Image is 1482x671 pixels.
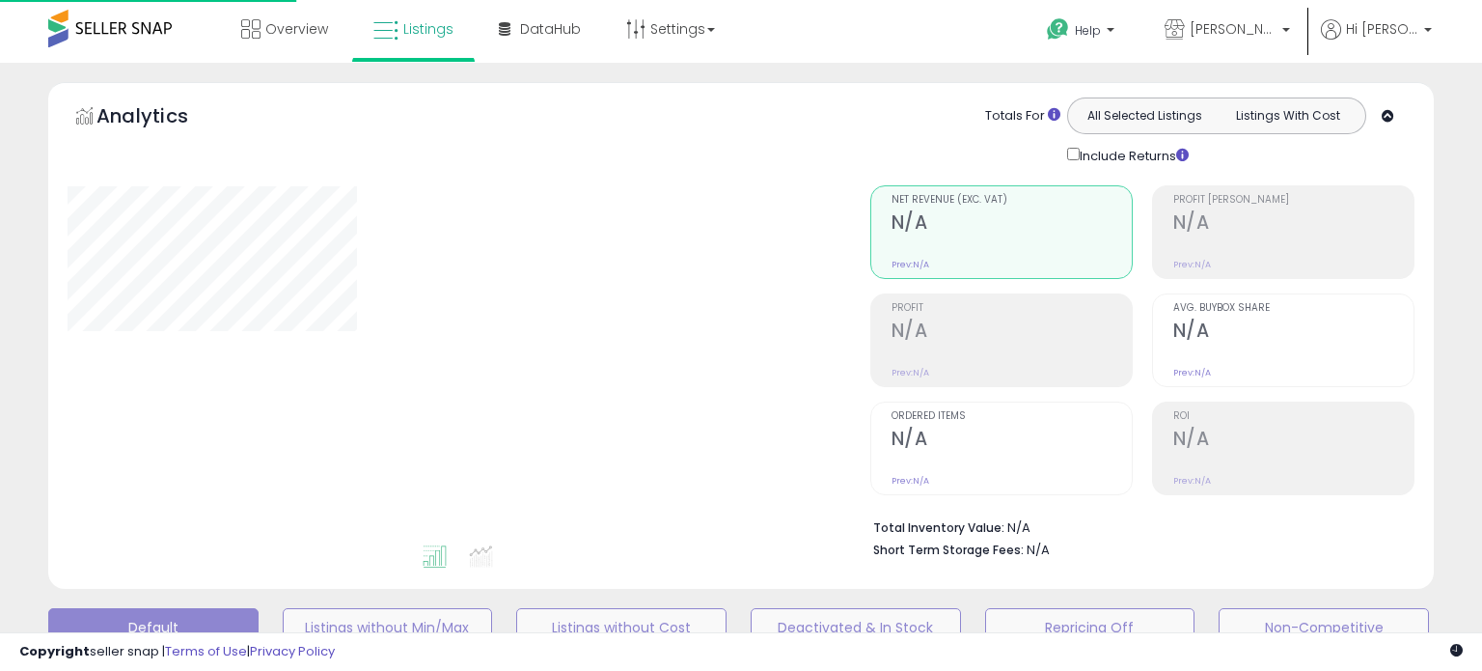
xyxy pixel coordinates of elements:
b: Short Term Storage Fees: [873,542,1024,558]
small: Prev: N/A [892,475,929,487]
div: Totals For [985,107,1060,126]
span: ROI [1173,411,1413,422]
div: Include Returns [1053,144,1212,166]
span: Overview [265,19,328,39]
strong: Copyright [19,642,90,660]
small: Prev: N/A [1173,475,1211,487]
button: Listings without Min/Max [283,608,493,647]
small: Prev: N/A [1173,259,1211,270]
h2: N/A [892,428,1132,454]
button: Listings without Cost [516,608,727,647]
h2: N/A [1173,211,1413,238]
button: Deactivated & In Stock [751,608,961,647]
h2: N/A [1173,320,1413,346]
h2: N/A [892,211,1132,238]
button: All Selected Listings [1073,103,1217,128]
small: Prev: N/A [892,367,929,378]
span: Hi [PERSON_NAME] [1346,19,1418,39]
button: Non-Competitive [1219,608,1429,647]
h2: N/A [1173,428,1413,454]
span: [PERSON_NAME] [1190,19,1276,39]
a: Help [1031,3,1134,63]
a: Terms of Use [165,642,247,660]
i: Get Help [1046,17,1070,42]
b: Total Inventory Value: [873,519,1004,536]
span: Avg. Buybox Share [1173,303,1413,314]
a: Privacy Policy [250,642,335,660]
h5: Analytics [96,102,226,134]
li: N/A [873,515,1400,538]
button: Listings With Cost [1216,103,1359,128]
span: Profit [PERSON_NAME] [1173,195,1413,206]
span: Help [1075,22,1101,39]
a: Hi [PERSON_NAME] [1321,19,1432,63]
span: Ordered Items [892,411,1132,422]
span: Listings [403,19,453,39]
span: Net Revenue (Exc. VAT) [892,195,1132,206]
div: seller snap | | [19,643,335,661]
button: Repricing Off [985,608,1195,647]
small: Prev: N/A [1173,367,1211,378]
button: Default [48,608,259,647]
span: DataHub [520,19,581,39]
span: Profit [892,303,1132,314]
small: Prev: N/A [892,259,929,270]
span: N/A [1027,541,1050,559]
h2: N/A [892,320,1132,346]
